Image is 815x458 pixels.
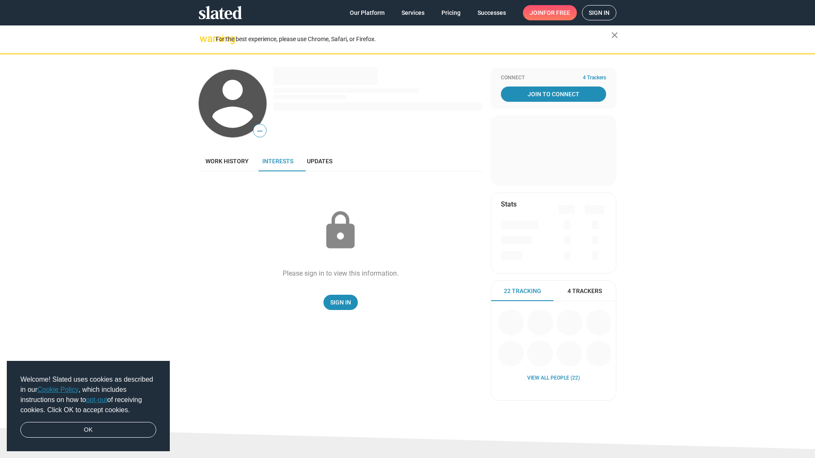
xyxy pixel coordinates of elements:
span: Sign in [589,6,610,20]
a: Joinfor free [523,5,577,20]
mat-card-title: Stats [501,200,517,209]
mat-icon: lock [319,209,362,252]
span: Successes [478,5,506,20]
mat-icon: warning [200,34,210,44]
span: Join [530,5,570,20]
span: Pricing [441,5,461,20]
span: — [253,126,266,137]
span: Interests [262,158,293,165]
span: Services [402,5,424,20]
div: Connect [501,75,606,81]
span: 4 Trackers [568,287,602,295]
a: Sign in [582,5,616,20]
a: Work history [199,151,256,171]
mat-icon: close [610,30,620,40]
a: View all People (22) [527,375,580,382]
div: cookieconsent [7,361,170,452]
span: Work history [205,158,249,165]
span: Sign In [330,295,351,310]
a: Successes [471,5,513,20]
a: Our Platform [343,5,391,20]
a: opt-out [86,396,107,403]
span: 4 Trackers [583,75,606,81]
span: for free [543,5,570,20]
span: 22 Tracking [504,287,541,295]
span: Welcome! Slated uses cookies as described in our , which includes instructions on how to of recei... [20,374,156,415]
a: Interests [256,151,300,171]
span: Updates [307,158,332,165]
div: For the best experience, please use Chrome, Safari, or Firefox. [216,34,611,45]
div: Please sign in to view this information. [283,269,399,278]
a: Sign In [323,295,358,310]
span: Join To Connect [503,87,604,102]
a: Updates [300,151,339,171]
a: Cookie Policy [37,386,79,393]
span: Our Platform [350,5,385,20]
a: Services [395,5,431,20]
a: Join To Connect [501,87,606,102]
a: Pricing [435,5,467,20]
a: dismiss cookie message [20,422,156,438]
